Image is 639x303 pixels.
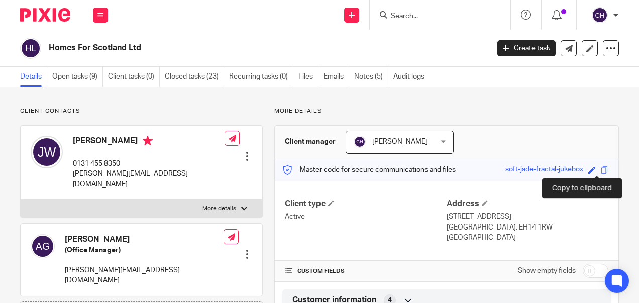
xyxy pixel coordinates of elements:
p: [GEOGRAPHIC_DATA] [447,233,608,243]
h4: [PERSON_NAME] [73,136,225,148]
img: svg%3E [354,136,366,148]
p: Master code for secure communications and files [282,165,456,175]
a: Details [20,67,47,87]
h4: [PERSON_NAME] [65,234,224,245]
label: Show empty fields [518,266,576,276]
p: [PERSON_NAME][EMAIL_ADDRESS][DOMAIN_NAME] [65,265,224,286]
span: [PERSON_NAME] [372,138,428,145]
input: Search [390,12,480,21]
a: Open tasks (9) [52,67,103,87]
h4: CUSTOM FIELDS [285,267,447,275]
h4: Client type [285,199,447,209]
img: svg%3E [31,234,55,258]
a: Client tasks (0) [108,67,160,87]
p: [PERSON_NAME][EMAIL_ADDRESS][DOMAIN_NAME] [73,169,225,189]
a: Audit logs [393,67,430,87]
h3: Client manager [285,137,336,147]
p: [GEOGRAPHIC_DATA], EH14 1RW [447,222,608,233]
a: Notes (5) [354,67,388,87]
img: Pixie [20,8,70,22]
a: Recurring tasks (0) [229,67,293,87]
p: Active [285,212,447,222]
p: More details [274,107,619,115]
p: 0131 455 8350 [73,159,225,169]
i: Primary [143,136,153,146]
p: [STREET_ADDRESS] [447,212,608,222]
p: More details [202,205,236,213]
h2: Homes For Scotland Ltd [49,43,395,53]
p: Client contacts [20,107,263,115]
a: Closed tasks (23) [165,67,224,87]
img: svg%3E [20,38,41,59]
a: Emails [324,67,349,87]
div: soft-jade-fractal-jukebox [505,164,583,176]
img: svg%3E [592,7,608,23]
img: svg%3E [31,136,63,168]
h4: Address [447,199,608,209]
h5: (Office Manager) [65,245,224,255]
a: Create task [497,40,556,56]
a: Files [298,67,318,87]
